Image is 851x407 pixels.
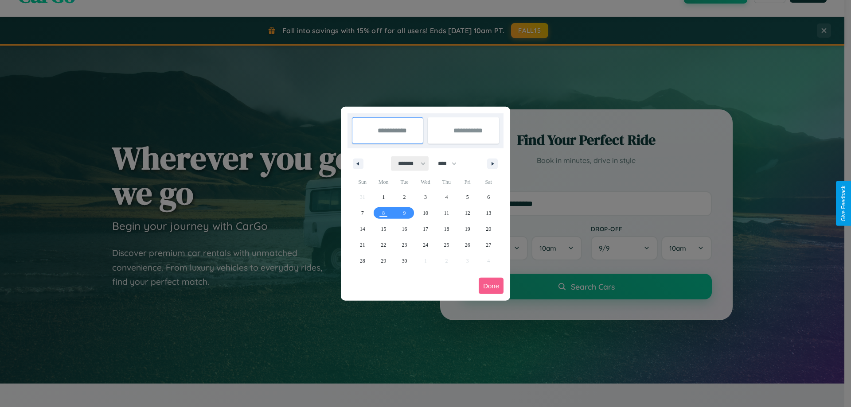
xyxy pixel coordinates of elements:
[457,189,478,205] button: 5
[415,205,436,221] button: 10
[457,237,478,253] button: 26
[381,221,386,237] span: 15
[360,221,365,237] span: 14
[382,189,385,205] span: 1
[457,175,478,189] span: Fri
[465,237,470,253] span: 26
[415,237,436,253] button: 24
[373,253,394,269] button: 29
[424,189,427,205] span: 3
[402,253,407,269] span: 30
[436,205,457,221] button: 11
[457,221,478,237] button: 19
[486,205,491,221] span: 13
[436,175,457,189] span: Thu
[415,175,436,189] span: Wed
[394,189,415,205] button: 2
[487,189,490,205] span: 6
[394,237,415,253] button: 23
[373,205,394,221] button: 8
[457,205,478,221] button: 12
[444,237,449,253] span: 25
[423,237,428,253] span: 24
[361,205,364,221] span: 7
[352,237,373,253] button: 21
[478,205,499,221] button: 13
[478,189,499,205] button: 6
[436,237,457,253] button: 25
[352,205,373,221] button: 7
[478,175,499,189] span: Sat
[436,189,457,205] button: 4
[381,237,386,253] span: 22
[373,189,394,205] button: 1
[445,189,448,205] span: 4
[381,253,386,269] span: 29
[403,189,406,205] span: 2
[444,205,449,221] span: 11
[465,205,470,221] span: 12
[360,237,365,253] span: 21
[403,205,406,221] span: 9
[394,205,415,221] button: 9
[444,221,449,237] span: 18
[373,221,394,237] button: 15
[486,221,491,237] span: 20
[402,221,407,237] span: 16
[352,175,373,189] span: Sun
[478,237,499,253] button: 27
[486,237,491,253] span: 27
[394,253,415,269] button: 30
[373,175,394,189] span: Mon
[352,221,373,237] button: 14
[373,237,394,253] button: 22
[478,221,499,237] button: 20
[423,205,428,221] span: 10
[415,189,436,205] button: 3
[402,237,407,253] span: 23
[840,186,847,221] div: Give Feedback
[465,221,470,237] span: 19
[394,221,415,237] button: 16
[423,221,428,237] span: 17
[360,253,365,269] span: 28
[394,175,415,189] span: Tue
[466,189,469,205] span: 5
[479,278,504,294] button: Done
[415,221,436,237] button: 17
[436,221,457,237] button: 18
[382,205,385,221] span: 8
[352,253,373,269] button: 28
